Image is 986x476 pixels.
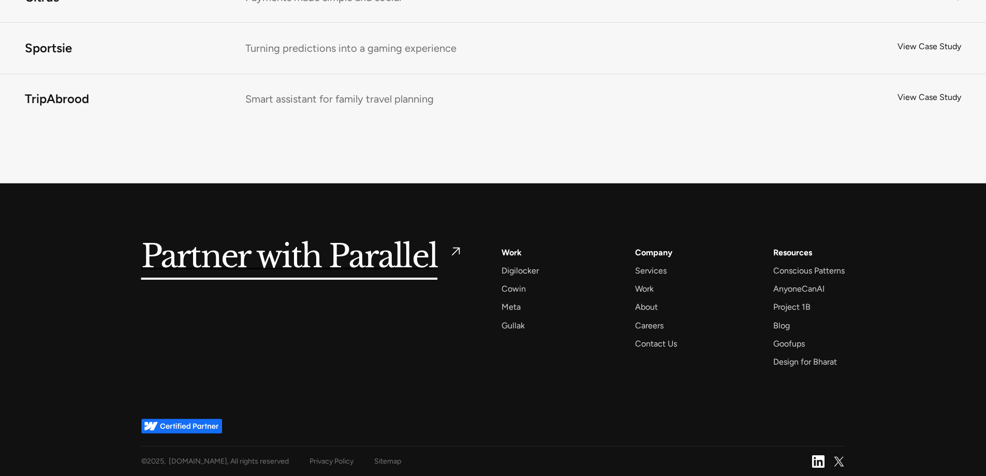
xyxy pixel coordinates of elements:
[773,337,805,351] a: Goofups
[502,264,539,278] a: Digilocker
[635,246,672,259] a: Company
[773,282,825,296] a: AnyoneCanAI
[147,457,164,466] span: 2025
[635,264,667,278] a: Services
[310,455,354,468] a: Privacy Policy
[502,300,521,314] a: Meta
[502,319,525,333] a: Gullak
[773,246,812,259] div: Resources
[141,246,461,269] a: Partner with Parallel
[374,455,401,468] a: Sitemap
[141,455,289,468] div: © , [DOMAIN_NAME], All rights reserved
[635,300,658,314] a: About
[635,282,654,296] a: Work
[141,246,438,269] h5: Partner with Parallel
[773,355,837,369] a: Design for Bharat
[635,337,677,351] a: Contact Us
[502,246,522,259] a: Work
[773,300,811,314] a: Project 1B
[635,319,664,333] a: Careers
[773,264,845,278] a: Conscious Patterns
[502,282,526,296] a: Cowin
[773,319,790,333] a: Blog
